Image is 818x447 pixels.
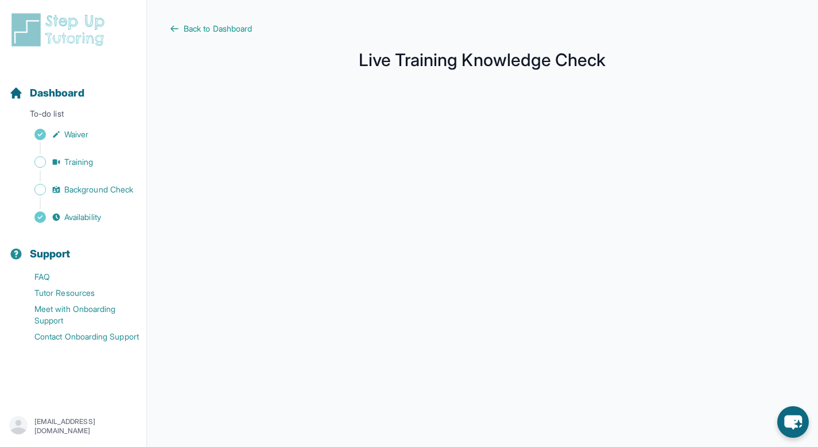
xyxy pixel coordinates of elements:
span: Back to Dashboard [184,23,252,34]
span: Waiver [64,129,88,140]
span: Availability [64,211,101,223]
h1: Live Training Knowledge Check [170,53,795,67]
a: Back to Dashboard [170,23,795,34]
p: To-do list [5,108,142,124]
img: logo [9,11,111,48]
a: Availability [9,209,146,225]
a: Waiver [9,126,146,142]
a: Background Check [9,182,146,198]
p: [EMAIL_ADDRESS][DOMAIN_NAME] [34,417,137,436]
a: Training [9,154,146,170]
span: Support [30,246,71,262]
span: Training [64,156,94,168]
button: [EMAIL_ADDRESS][DOMAIN_NAME] [9,416,137,437]
a: Dashboard [9,85,84,101]
span: Dashboard [30,85,84,101]
button: Dashboard [5,67,142,106]
button: chat-button [777,406,809,438]
button: Support [5,228,142,267]
span: Background Check [64,184,133,195]
a: Contact Onboarding Support [9,329,146,345]
a: FAQ [9,269,146,285]
a: Tutor Resources [9,285,146,301]
a: Meet with Onboarding Support [9,301,146,329]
